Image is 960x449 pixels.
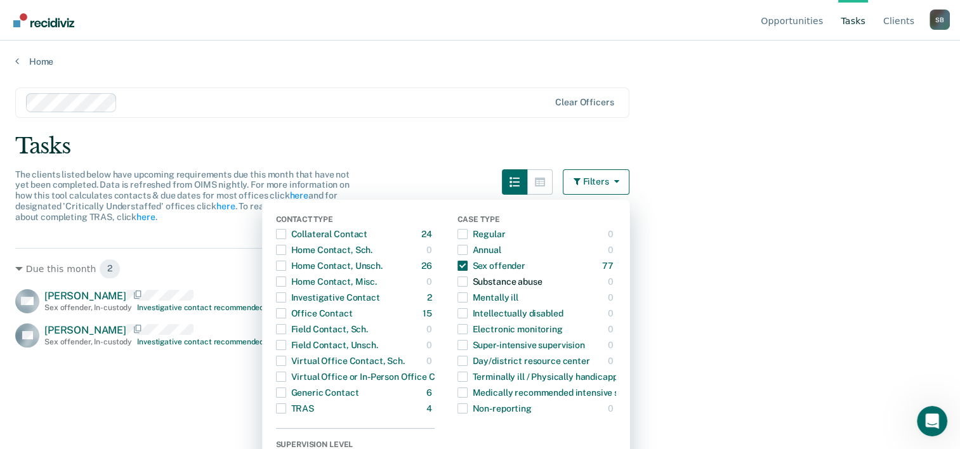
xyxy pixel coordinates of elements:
div: Medically recommended intensive supervision [457,382,661,403]
img: Recidiviz [13,13,74,27]
div: Terminally ill / Physically handicapped [457,367,628,387]
div: 15 [423,303,435,323]
div: 77 [602,256,616,276]
div: 0 [608,287,616,308]
div: Virtual Office or In-Person Office Contact [276,367,463,387]
div: Investigative Contact [276,287,380,308]
div: Home Contact, Sch. [276,240,372,260]
div: 0 [426,240,435,260]
div: 2 [427,287,435,308]
span: [PERSON_NAME] [44,290,126,302]
div: Field Contact, Sch. [276,319,368,339]
div: Investigative contact recommended [DATE] [137,337,290,346]
div: Super-intensive supervision [457,335,585,355]
div: Mentally ill [457,287,518,308]
div: 0 [426,319,435,339]
div: 6 [426,382,435,403]
div: Virtual Office Contact, Sch. [276,351,405,371]
a: here [216,201,235,211]
div: Field Contact, Unsch. [276,335,378,355]
div: Collateral Contact [276,224,367,244]
div: 0 [608,224,616,244]
div: Clear officers [555,97,614,108]
div: Investigative contact recommended [DATE] [137,303,290,312]
div: Intellectually disabled [457,303,563,323]
div: Home Contact, Unsch. [276,256,383,276]
div: 0 [608,303,616,323]
a: here [289,190,308,200]
span: 2 [99,259,121,279]
div: Annual [457,240,501,260]
div: 0 [608,271,616,292]
div: S B [930,10,950,30]
div: 0 [608,351,616,371]
div: Generic Contact [276,382,359,403]
div: Office Contact [276,303,353,323]
div: 0 [608,335,616,355]
div: Sex offender [457,256,525,276]
div: Regular [457,224,506,244]
div: Sex offender , In-custody [44,337,132,346]
div: Contact Type [276,215,435,226]
div: Day/district resource center [457,351,590,371]
div: Non-reporting [457,398,532,419]
button: Profile dropdown button [930,10,950,30]
div: 0 [426,351,435,371]
div: 0 [608,398,616,419]
div: 0 [608,240,616,260]
button: Filters [563,169,630,195]
div: Tasks [15,133,945,159]
div: 24 [421,224,435,244]
a: here [136,212,155,222]
div: 0 [426,271,435,292]
iframe: Intercom live chat [917,406,947,436]
div: 26 [421,256,435,276]
div: 0 [608,319,616,339]
div: TRAS [276,398,314,419]
div: Electronic monitoring [457,319,563,339]
span: [PERSON_NAME] [44,324,126,336]
div: 0 [426,335,435,355]
div: 4 [426,398,435,419]
div: Case Type [457,215,616,226]
div: Home Contact, Misc. [276,271,377,292]
div: Sex offender , In-custody [44,303,132,312]
a: Home [15,56,945,67]
div: Due this month 2 [15,259,629,279]
span: The clients listed below have upcoming requirements due this month that have not yet been complet... [15,169,350,222]
div: Substance abuse [457,271,542,292]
